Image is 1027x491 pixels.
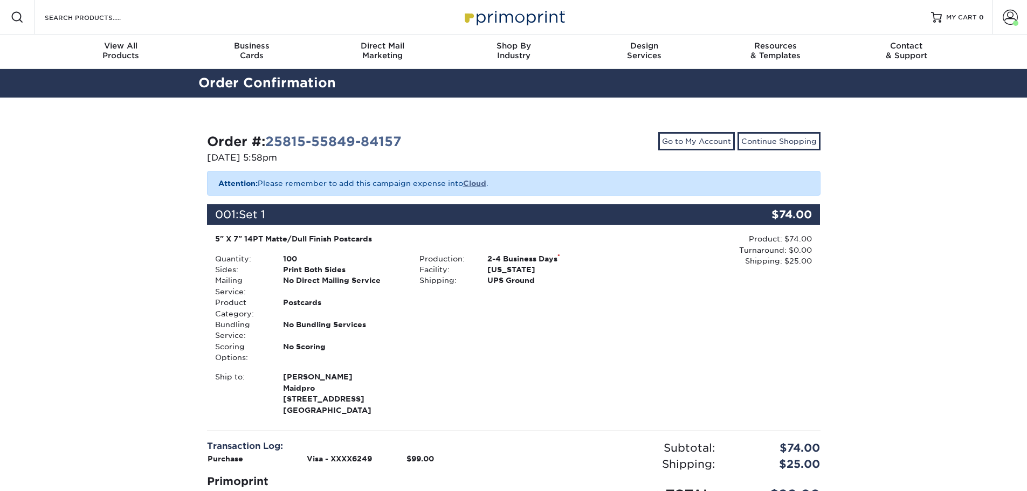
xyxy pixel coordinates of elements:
[283,383,403,393] span: Maidpro
[207,371,275,416] div: Ship to:
[460,5,568,29] img: Primoprint
[723,440,829,456] div: $74.00
[463,179,486,188] a: Cloud
[283,371,403,382] span: [PERSON_NAME]
[841,41,972,60] div: & Support
[207,275,275,297] div: Mailing Service:
[411,253,479,264] div: Production:
[479,275,616,286] div: UPS Ground
[283,393,403,404] span: [STREET_ADDRESS]
[710,41,841,60] div: & Templates
[411,264,479,275] div: Facility:
[215,233,608,244] div: 5" X 7" 14PT Matte/Dull Finish Postcards
[275,275,411,297] div: No Direct Mailing Service
[265,134,402,149] a: 25815-55849-84157
[275,264,411,275] div: Print Both Sides
[208,454,243,463] strong: Purchase
[44,11,149,24] input: SEARCH PRODUCTS.....
[207,473,506,489] div: Primoprint
[207,134,402,149] strong: Order #:
[275,341,411,363] div: No Scoring
[207,297,275,319] div: Product Category:
[579,41,710,51] span: Design
[207,341,275,363] div: Scoring Options:
[207,440,506,453] div: Transaction Log:
[275,319,411,341] div: No Bundling Services
[186,41,317,60] div: Cards
[448,41,579,51] span: Shop By
[317,41,448,51] span: Direct Mail
[616,233,812,266] div: Product: $74.00 Turnaround: $0.00 Shipping: $25.00
[307,454,372,463] strong: Visa - XXXX6249
[207,204,718,225] div: 001:
[239,208,265,221] span: Set 1
[723,456,829,472] div: $25.00
[56,41,187,60] div: Products
[317,34,448,69] a: Direct MailMarketing
[406,454,434,463] strong: $99.00
[718,204,821,225] div: $74.00
[56,41,187,51] span: View All
[448,41,579,60] div: Industry
[710,41,841,51] span: Resources
[275,253,411,264] div: 100
[710,34,841,69] a: Resources& Templates
[186,41,317,51] span: Business
[207,171,821,196] p: Please remember to add this campaign expense into .
[658,132,735,150] a: Go to My Account
[579,34,710,69] a: DesignServices
[514,440,723,456] div: Subtotal:
[479,264,616,275] div: [US_STATE]
[283,371,403,414] strong: [GEOGRAPHIC_DATA]
[841,34,972,69] a: Contact& Support
[207,151,506,164] p: [DATE] 5:58pm
[448,34,579,69] a: Shop ByIndustry
[317,41,448,60] div: Marketing
[841,41,972,51] span: Contact
[218,179,258,188] b: Attention:
[186,34,317,69] a: BusinessCards
[411,275,479,286] div: Shipping:
[737,132,821,150] a: Continue Shopping
[275,297,411,319] div: Postcards
[514,456,723,472] div: Shipping:
[579,41,710,60] div: Services
[190,73,837,93] h2: Order Confirmation
[207,264,275,275] div: Sides:
[56,34,187,69] a: View AllProducts
[979,13,984,21] span: 0
[946,13,977,22] span: MY CART
[207,253,275,264] div: Quantity:
[479,253,616,264] div: 2-4 Business Days
[207,319,275,341] div: Bundling Service:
